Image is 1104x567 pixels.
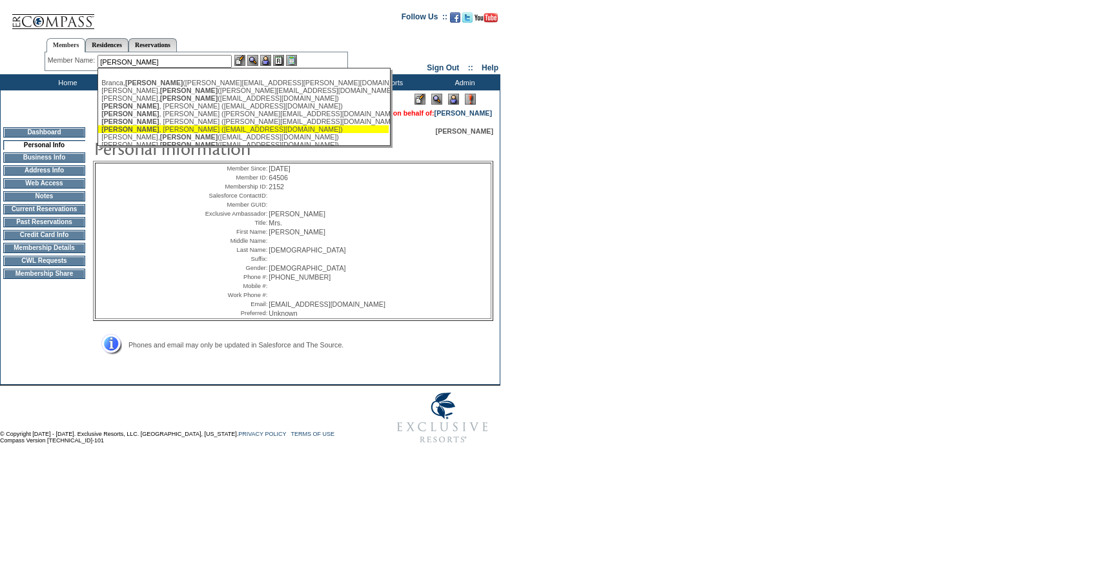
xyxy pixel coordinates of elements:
[128,38,177,52] a: Reservations
[198,201,267,209] td: Member GUID:
[462,16,473,24] a: Follow us on Twitter
[101,110,385,118] div: , [PERSON_NAME] ([PERSON_NAME][EMAIL_ADDRESS][DOMAIN_NAME])
[198,228,267,236] td: First Name:
[291,431,335,437] a: TERMS OF USE
[101,94,385,102] div: [PERSON_NAME], ([EMAIL_ADDRESS][DOMAIN_NAME])
[101,102,385,110] div: , [PERSON_NAME] ([EMAIL_ADDRESS][DOMAIN_NAME])
[101,110,159,118] span: [PERSON_NAME]
[198,183,267,191] td: Membership ID:
[198,264,267,272] td: Gender:
[198,219,267,227] td: Title:
[269,300,385,308] span: [EMAIL_ADDRESS][DOMAIN_NAME]
[101,118,385,125] div: , [PERSON_NAME] ([PERSON_NAME][EMAIL_ADDRESS][DOMAIN_NAME])
[198,246,267,254] td: Last Name:
[482,63,498,72] a: Help
[427,63,459,72] a: Sign Out
[431,94,442,105] img: View Mode
[414,94,425,105] img: Edit Mode
[101,118,159,125] span: [PERSON_NAME]
[198,282,267,290] td: Mobile #:
[344,109,492,117] span: You are acting on behalf of:
[198,309,267,317] td: Preferred:
[468,63,473,72] span: ::
[269,246,345,254] span: [DEMOGRAPHIC_DATA]
[3,140,85,150] td: Personal Info
[448,94,459,105] img: Impersonate
[3,178,85,189] td: Web Access
[160,87,218,94] span: [PERSON_NAME]
[462,12,473,23] img: Follow us on Twitter
[3,165,85,176] td: Address Info
[269,264,345,272] span: [DEMOGRAPHIC_DATA]
[101,79,385,87] div: Branca, ([PERSON_NAME][EMAIL_ADDRESS][PERSON_NAME][DOMAIN_NAME])
[198,210,267,218] td: Exclusive Ambassador:
[198,255,267,263] td: Suffix:
[269,165,291,172] span: [DATE]
[101,141,385,149] div: [PERSON_NAME], ([EMAIL_ADDRESS][DOMAIN_NAME])
[198,300,267,308] td: Email:
[101,125,159,133] span: [PERSON_NAME]
[3,152,85,163] td: Business Info
[198,273,267,281] td: Phone #:
[3,204,85,214] td: Current Reservations
[101,87,385,94] div: [PERSON_NAME], ([PERSON_NAME][EMAIL_ADDRESS][DOMAIN_NAME])
[475,13,498,23] img: Subscribe to our YouTube Channel
[436,127,493,135] span: [PERSON_NAME]
[93,334,122,355] img: Address Info
[160,133,218,141] span: [PERSON_NAME]
[128,341,343,349] span: Phones and email may only be updated in Salesforce and The Source.
[273,55,284,66] img: Reservations
[11,3,95,30] img: Compass Home
[247,55,258,66] img: View
[29,74,103,90] td: Home
[269,228,325,236] span: [PERSON_NAME]
[101,125,385,133] div: , [PERSON_NAME] ([EMAIL_ADDRESS][DOMAIN_NAME])
[269,183,284,191] span: 2152
[3,269,85,279] td: Membership Share
[269,309,297,317] span: Unknown
[269,273,331,281] span: [PHONE_NUMBER]
[426,74,500,90] td: Admin
[198,174,267,181] td: Member ID:
[198,192,267,200] td: Salesforce ContactID:
[160,94,218,102] span: [PERSON_NAME]
[3,127,85,138] td: Dashboard
[450,12,460,23] img: Become our fan on Facebook
[450,16,460,24] a: Become our fan on Facebook
[260,55,271,66] img: Impersonate
[198,165,267,172] td: Member Since:
[3,217,85,227] td: Past Reservations
[101,133,385,141] div: [PERSON_NAME], ([EMAIL_ADDRESS][DOMAIN_NAME])
[475,16,498,24] a: Subscribe to our YouTube Channel
[3,256,85,266] td: CWL Requests
[385,386,500,450] img: Exclusive Resorts
[434,109,492,117] a: [PERSON_NAME]
[101,102,159,110] span: [PERSON_NAME]
[125,79,183,87] span: [PERSON_NAME]
[198,237,267,245] td: Middle Name:
[3,243,85,253] td: Membership Details
[465,94,476,105] img: Log Concern/Member Elevation
[3,230,85,240] td: Credit Card Info
[234,55,245,66] img: b_edit.gif
[85,38,128,52] a: Residences
[238,431,286,437] a: PRIVACY POLICY
[48,55,97,66] div: Member Name:
[160,141,218,149] span: [PERSON_NAME]
[269,174,288,181] span: 64506
[3,191,85,201] td: Notes
[269,210,325,218] span: [PERSON_NAME]
[46,38,86,52] a: Members
[269,219,282,227] span: Mrs.
[198,291,267,299] td: Work Phone #:
[286,55,297,66] img: b_calculator.gif
[94,135,352,161] img: pgTtlPersonalInfo.gif
[402,11,447,26] td: Follow Us ::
